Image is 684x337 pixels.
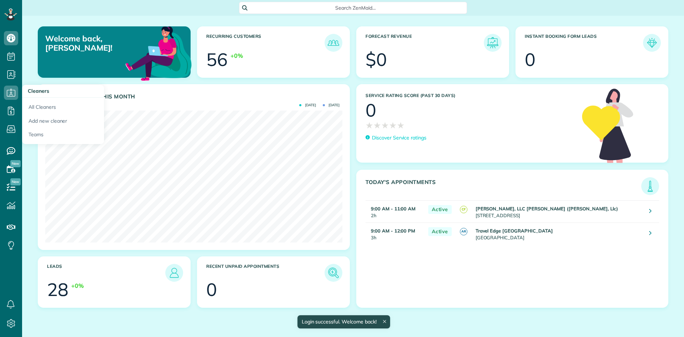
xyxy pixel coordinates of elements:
[371,206,415,211] strong: 9:00 AM - 11:00 AM
[643,179,657,193] img: icon_todays_appointments-901f7ab196bb0bea1936b74009e4eb5ffbc2d2711fa7634e0d609ed5ef32b18b.png
[366,223,425,245] td: 3h
[371,228,415,234] strong: 9:00 AM - 12:00 PM
[47,93,342,100] h3: Actual Revenue this month
[366,101,376,119] div: 0
[47,264,165,282] h3: Leads
[323,103,340,107] span: [DATE]
[460,206,467,213] span: CF
[47,281,68,298] div: 28
[326,36,341,50] img: icon_recurring_customers-cf858462ba22bcd05b5a5880d41d6543d210077de5bb9ebc9590e49fd87d84ed.png
[397,119,405,132] span: ★
[645,36,659,50] img: icon_form_leads-04211a6a04a5b2264e4ee56bc0799ec3eb69b7e499cbb523a139df1d13a81ae0.png
[206,34,325,52] h3: Recurring Customers
[22,114,104,128] a: Add new cleaner
[460,228,467,235] span: AR
[486,36,500,50] img: icon_forecast_revenue-8c13a41c7ed35a8dcfafea3cbb826a0462acb37728057bba2d056411b612bbbe.png
[206,281,217,298] div: 0
[525,51,535,68] div: 0
[10,160,21,167] span: New
[366,134,426,142] a: Discover Service ratings
[366,179,641,195] h3: Today's Appointments
[428,205,452,214] span: Active
[525,34,643,52] h3: Instant Booking Form Leads
[476,206,618,211] strong: [PERSON_NAME], LLC [PERSON_NAME] ([PERSON_NAME], Llc)
[372,134,426,142] p: Discover Service ratings
[299,103,316,107] span: [DATE]
[381,119,389,132] span: ★
[206,264,325,282] h3: Recent unpaid appointments
[71,282,84,290] div: +0%
[366,201,425,223] td: 2h
[230,52,243,60] div: +0%
[366,93,575,98] h3: Service Rating score (past 30 days)
[326,266,341,280] img: icon_unpaid_appointments-47b8ce3997adf2238b356f14209ab4cced10bd1f174958f3ca8f1d0dd7fffeee.png
[45,34,142,53] p: Welcome back, [PERSON_NAME]!
[366,34,484,52] h3: Forecast Revenue
[22,128,104,144] a: Teams
[474,201,644,223] td: [STREET_ADDRESS]
[28,88,49,94] span: Cleaners
[389,119,397,132] span: ★
[297,315,390,328] div: Login successful. Welcome back!
[124,18,193,87] img: dashboard_welcome-42a62b7d889689a78055ac9021e634bf52bae3f8056760290aed330b23ab8690.png
[22,98,104,114] a: All Cleaners
[366,119,373,132] span: ★
[366,51,387,68] div: $0
[373,119,381,132] span: ★
[428,227,452,236] span: Active
[476,228,553,234] strong: Travel Edge [GEOGRAPHIC_DATA]
[474,223,644,245] td: [GEOGRAPHIC_DATA]
[167,266,181,280] img: icon_leads-1bed01f49abd5b7fead27621c3d59655bb73ed531f8eeb49469d10e621d6b896.png
[206,51,228,68] div: 56
[10,178,21,185] span: New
